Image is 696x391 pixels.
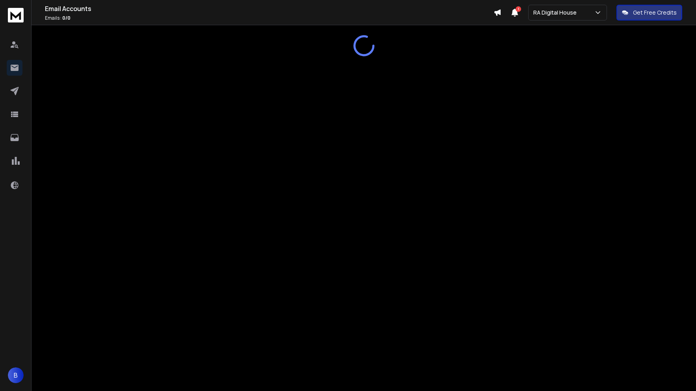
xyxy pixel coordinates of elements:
[8,8,24,22] img: logo
[62,15,71,21] span: 0 / 0
[45,15,494,21] p: Emails :
[45,4,494,13] h1: Email Accounts
[533,9,580,17] p: RA Digital House
[516,6,521,12] span: 1
[616,5,682,20] button: Get Free Credits
[8,367,24,383] button: B
[633,9,677,17] p: Get Free Credits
